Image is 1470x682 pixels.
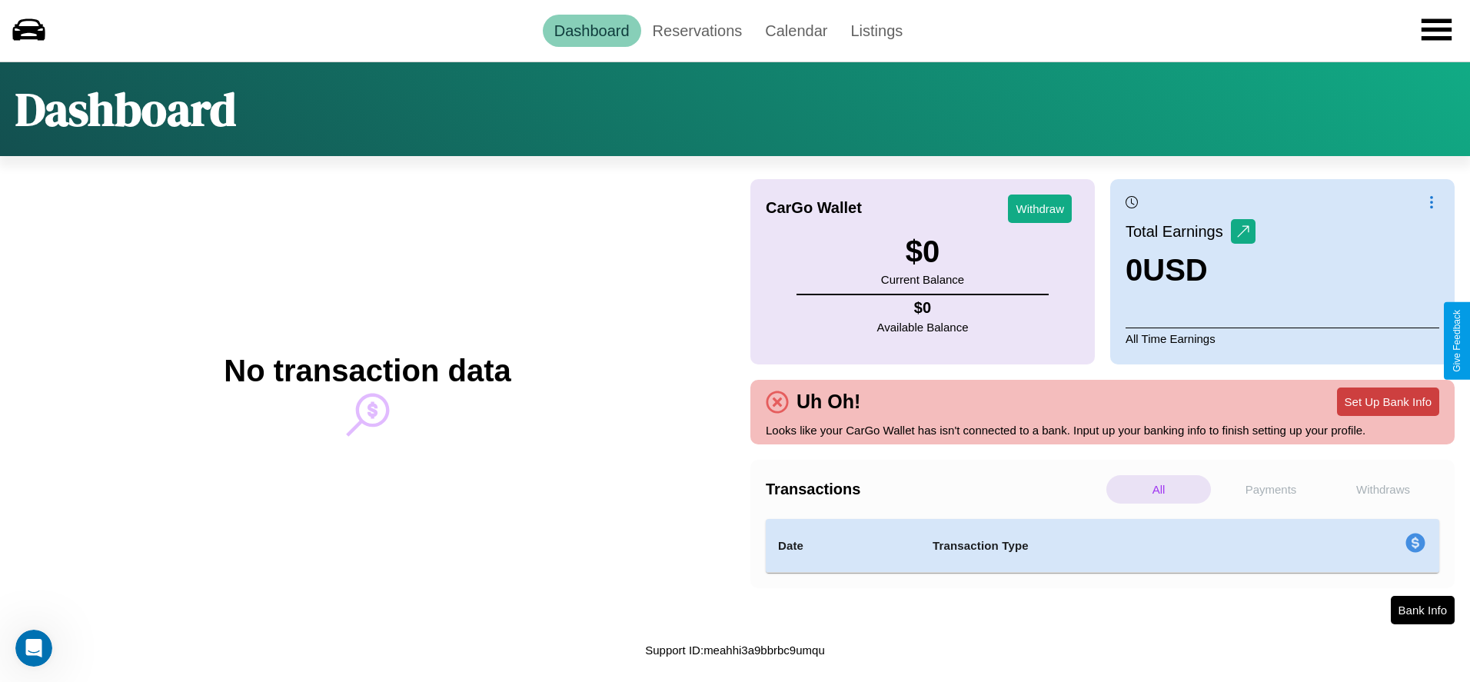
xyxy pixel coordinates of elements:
[933,537,1280,555] h4: Transaction Type
[877,317,969,338] p: Available Balance
[881,235,964,269] h3: $ 0
[543,15,641,47] a: Dashboard
[1126,328,1439,349] p: All Time Earnings
[224,354,511,388] h2: No transaction data
[789,391,868,413] h4: Uh Oh!
[1219,475,1323,504] p: Payments
[15,630,52,667] iframe: Intercom live chat
[1337,388,1439,416] button: Set Up Bank Info
[766,420,1439,441] p: Looks like your CarGo Wallet has isn't connected to a bank. Input up your banking info to finish ...
[877,299,969,317] h4: $ 0
[1126,218,1231,245] p: Total Earnings
[766,199,862,217] h4: CarGo Wallet
[753,15,839,47] a: Calendar
[839,15,914,47] a: Listings
[645,640,825,660] p: Support ID: meahhi3a9bbrbc9umqu
[881,269,964,290] p: Current Balance
[1391,596,1455,624] button: Bank Info
[1126,253,1255,288] h3: 0 USD
[1331,475,1435,504] p: Withdraws
[778,537,908,555] h4: Date
[1452,310,1462,372] div: Give Feedback
[1106,475,1211,504] p: All
[15,78,236,141] h1: Dashboard
[641,15,754,47] a: Reservations
[1008,195,1072,223] button: Withdraw
[766,519,1439,573] table: simple table
[766,481,1102,498] h4: Transactions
